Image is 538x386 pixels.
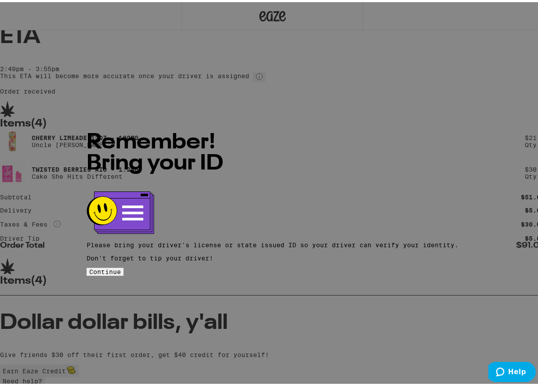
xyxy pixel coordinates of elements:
[87,130,223,172] span: Remember! Bring your ID
[488,360,536,382] iframe: Opens a widget where you can find more information
[87,239,458,246] p: Please bring your driver's license or state issued ID so your driver can verify your identity.
[89,266,121,273] span: Continue
[87,266,124,274] button: Continue
[87,253,458,260] p: Don't forget to tip your driver!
